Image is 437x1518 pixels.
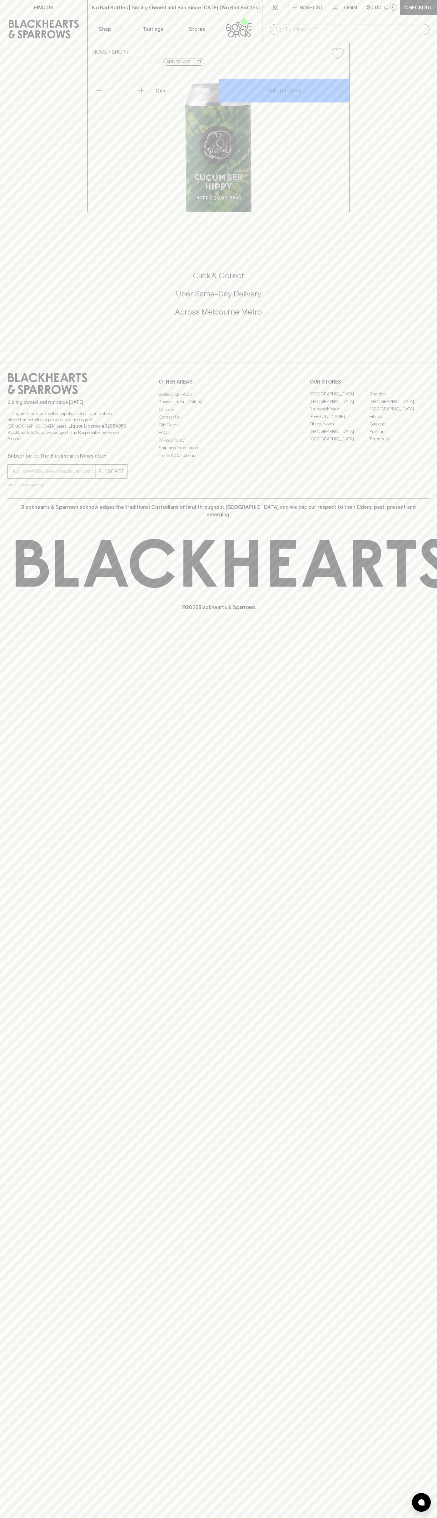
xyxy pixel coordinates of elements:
[159,436,279,444] a: Privacy Policy
[189,25,205,33] p: Stores
[285,24,425,34] input: Try "Pinot noir"
[143,25,163,33] p: Tastings
[159,406,279,413] a: Careers
[159,398,279,406] a: Business & Bulk Gifting
[159,378,279,385] p: OTHER AREAS
[370,428,430,435] a: Prahran
[370,420,430,428] a: Geelong
[159,452,279,459] a: Terms & Conditions
[219,79,349,102] button: ADD TO CART
[98,468,125,475] p: SUBSCRIBE
[7,246,430,350] div: Call to action block
[370,405,430,413] a: [GEOGRAPHIC_DATA]
[93,49,107,55] a: HOME
[310,398,370,405] a: [GEOGRAPHIC_DATA]
[175,15,219,43] a: Stores
[7,452,127,459] p: Subscribe to The Blackhearts Newsletter
[267,87,301,94] p: ADD TO CART
[370,390,430,398] a: Braddon
[68,424,126,429] strong: Liquor License #32064953
[159,414,279,421] a: Contact Us
[310,428,370,435] a: [GEOGRAPHIC_DATA]
[7,399,127,405] p: Sibling owned and run since [DATE]
[310,390,370,398] a: [GEOGRAPHIC_DATA]
[156,87,165,94] p: Can
[370,413,430,420] a: Fitzroy
[153,84,218,97] div: Can
[88,15,132,43] button: Shop
[329,46,346,62] button: Add to wishlist
[392,6,395,9] p: 0
[310,405,370,413] a: Brunswick West
[341,4,357,11] p: Login
[310,413,370,420] a: [PERSON_NAME]
[370,435,430,443] a: Thornbury
[99,25,111,33] p: Shop
[112,49,125,55] a: SHOP
[12,466,96,476] input: e.g. jane@blackheartsandsparrows.com.au
[159,429,279,436] a: FAQ's
[7,482,127,488] p: We will never spam you
[7,289,430,299] h5: Uber Same-Day Delivery
[159,444,279,452] a: Shipping Information
[163,58,204,66] button: Add to wishlist
[12,503,425,518] p: Blackhearts & Sparrows acknowledges the traditional Custodians of land throughout [GEOGRAPHIC_DAT...
[370,398,430,405] a: [GEOGRAPHIC_DATA]
[96,465,127,478] button: SUBSCRIBE
[300,4,324,11] p: Wishlist
[310,420,370,428] a: Fitzroy North
[88,64,349,212] img: 50504.png
[159,421,279,429] a: Gift Cards
[310,378,430,385] p: OUR STORES
[7,307,430,317] h5: Across Melbourne Metro
[7,270,430,281] h5: Click & Collect
[367,4,382,11] p: $0.00
[418,1499,425,1506] img: bubble-icon
[7,410,127,442] p: It is against the law to sell or supply alcohol to, or to obtain alcohol on behalf of a person un...
[34,4,53,11] p: FIND US
[131,15,175,43] a: Tastings
[159,390,279,398] a: Bottle Drop FAQ's
[310,435,370,443] a: [GEOGRAPHIC_DATA]
[405,4,433,11] p: Checkout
